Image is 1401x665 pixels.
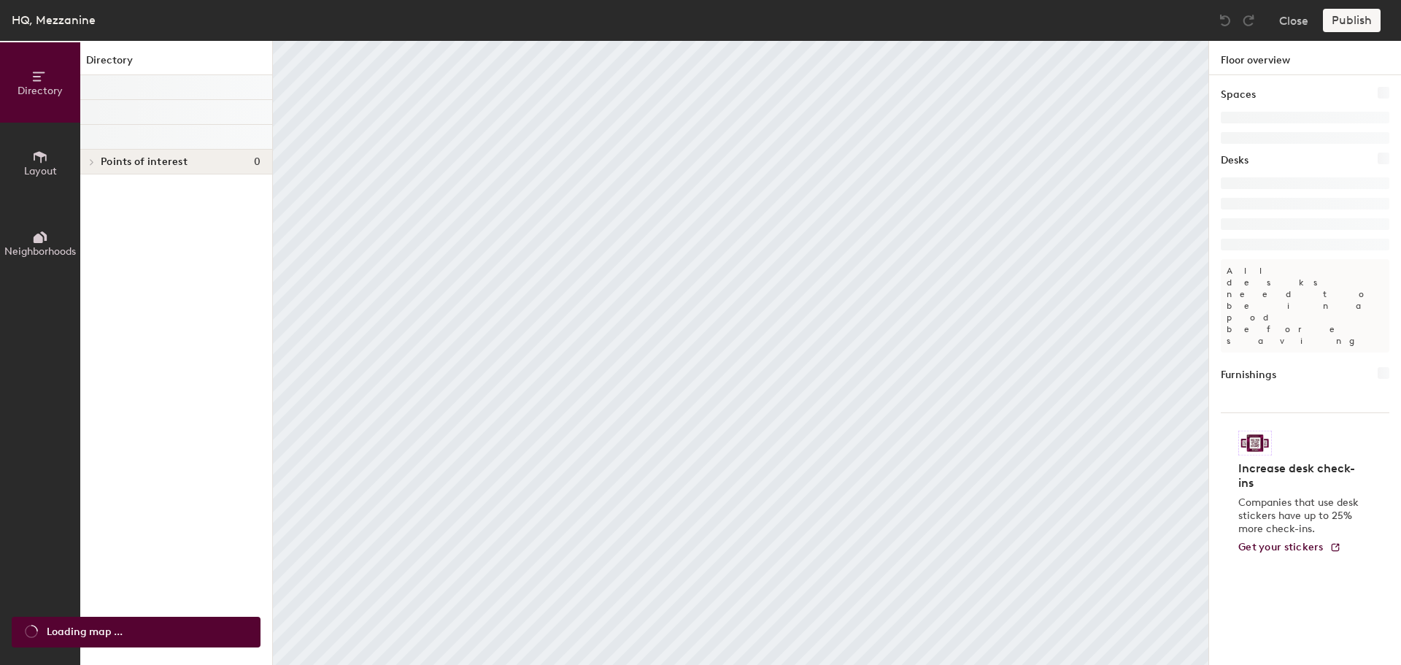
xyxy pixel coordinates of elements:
[1238,461,1363,491] h4: Increase desk check-ins
[1218,13,1232,28] img: Undo
[18,85,63,97] span: Directory
[273,41,1208,665] canvas: Map
[1238,496,1363,536] p: Companies that use desk stickers have up to 25% more check-ins.
[80,53,272,75] h1: Directory
[1279,9,1308,32] button: Close
[24,165,57,177] span: Layout
[1238,431,1272,455] img: Sticker logo
[254,156,260,168] span: 0
[1221,259,1389,353] p: All desks need to be in a pod before saving
[1241,13,1256,28] img: Redo
[1238,541,1324,553] span: Get your stickers
[47,624,123,640] span: Loading map ...
[4,245,76,258] span: Neighborhoods
[1221,367,1276,383] h1: Furnishings
[1221,87,1256,103] h1: Spaces
[12,11,96,29] div: HQ, Mezzanine
[1209,41,1401,75] h1: Floor overview
[1221,153,1248,169] h1: Desks
[1238,542,1341,554] a: Get your stickers
[101,156,188,168] span: Points of interest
